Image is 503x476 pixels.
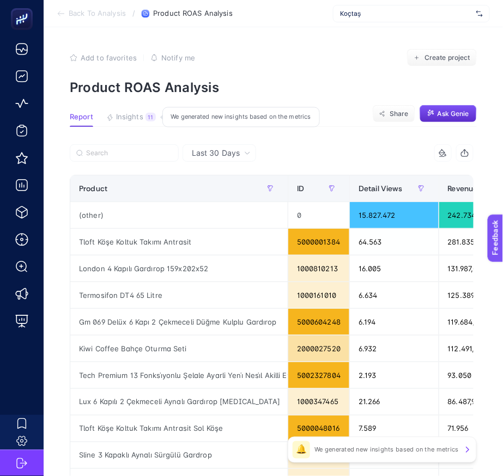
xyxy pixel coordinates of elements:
[448,184,478,193] span: Revenue
[350,255,438,282] div: 16.005
[350,416,438,442] div: 7.589
[70,362,288,388] div: Tech Premium 13 Fonksi̇yonlu Şelale Ayarli Yeni̇ Nesi̇l Akilli Evi̇ye
[407,49,477,66] button: Create project
[288,335,349,362] div: 2000027520
[350,389,438,415] div: 21.266
[340,9,472,18] span: Koçtaş
[70,255,288,282] div: London 4 Kapılı Gardırop 159x202x52
[288,389,349,415] div: 1000347465
[288,229,349,255] div: 5000001384
[70,335,288,362] div: Kiwi Coffee Bahçe Oturma Seti
[70,416,288,442] div: Tloft Köşe Koltuk Takımı Antrasit Sol Köşe
[132,9,135,17] span: /
[293,441,310,459] div: 🔔
[350,362,438,388] div: 2.193
[146,113,156,121] div: 11
[70,389,288,415] div: Lux 6 Kapılı 2 Çekmeceli Aynalı Gardırop [MEDICAL_DATA]
[373,105,415,123] button: Share
[288,202,349,228] div: 0
[288,309,349,335] div: 5000604248
[70,442,288,468] div: Sline 3 Kapaklı Aynalı Sürgülü Gardrop
[350,282,438,308] div: 6.634
[288,282,349,308] div: 1000161010
[81,53,137,62] span: Add to favorites
[86,149,172,157] input: Search
[69,9,126,18] span: Back To Analysis
[476,8,483,19] img: svg%3e
[70,282,288,308] div: Termosifon DT4 65 Litre
[359,184,403,193] span: Detail Views
[70,113,93,121] span: Report
[150,53,195,62] button: Notify me
[288,362,349,388] div: 5002327804
[288,416,349,442] div: 5000048016
[161,53,195,62] span: Notify me
[192,148,240,158] span: Last 30 Days
[79,184,107,193] span: Product
[350,309,438,335] div: 6.194
[70,80,477,95] p: Product ROAS Analysis
[390,109,409,118] span: Share
[162,107,320,127] div: We generated new insights based on the metrics
[350,229,438,255] div: 64.563
[70,309,288,335] div: Gm 069 Delüx 6 Kapı 2 Çekmeceli Düğme Kulplu Gardırop
[420,105,477,123] button: Ask Genie
[70,202,288,228] div: (other)
[70,229,288,255] div: Tloft Köşe Koltuk Takımı Antrasit
[314,446,459,454] p: We generated new insights based on the metrics
[7,3,41,12] span: Feedback
[350,335,438,362] div: 6.932
[425,53,470,62] span: Create project
[116,113,143,121] span: Insights
[438,109,469,118] span: Ask Genie
[288,255,349,282] div: 1000810213
[153,9,233,18] span: Product ROAS Analysis
[350,202,438,228] div: 15.827.472
[297,184,304,193] span: ID
[70,53,137,62] button: Add to favorites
